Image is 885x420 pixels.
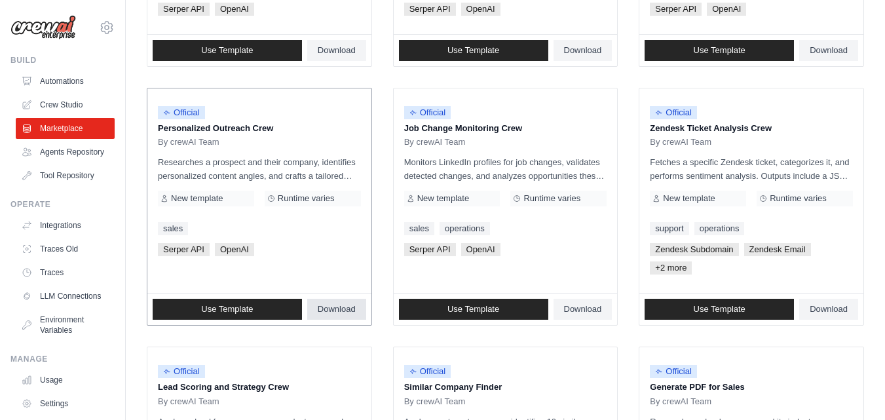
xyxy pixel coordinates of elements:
[10,55,115,66] div: Build
[447,304,499,315] span: Use Template
[307,299,366,320] a: Download
[650,261,692,275] span: +2 more
[650,381,853,394] p: Generate PDF for Sales
[16,118,115,139] a: Marketplace
[399,299,548,320] a: Use Template
[707,3,746,16] span: OpenAI
[404,381,607,394] p: Similar Company Finder
[461,3,500,16] span: OpenAI
[770,193,827,204] span: Runtime varies
[278,193,335,204] span: Runtime varies
[158,243,210,256] span: Serper API
[799,40,858,61] a: Download
[564,45,602,56] span: Download
[16,142,115,162] a: Agents Repository
[16,393,115,414] a: Settings
[694,222,745,235] a: operations
[440,222,490,235] a: operations
[645,299,794,320] a: Use Template
[404,222,434,235] a: sales
[158,122,361,135] p: Personalized Outreach Crew
[153,299,302,320] a: Use Template
[158,396,219,407] span: By crewAI Team
[810,45,848,56] span: Download
[158,137,219,147] span: By crewAI Team
[201,45,253,56] span: Use Template
[663,193,715,204] span: New template
[10,199,115,210] div: Operate
[650,3,702,16] span: Serper API
[645,40,794,61] a: Use Template
[318,304,356,315] span: Download
[171,193,223,204] span: New template
[650,365,697,378] span: Official
[16,239,115,259] a: Traces Old
[158,3,210,16] span: Serper API
[404,137,466,147] span: By crewAI Team
[16,370,115,391] a: Usage
[158,222,188,235] a: sales
[10,15,76,40] img: Logo
[158,381,361,394] p: Lead Scoring and Strategy Crew
[694,45,745,56] span: Use Template
[158,106,205,119] span: Official
[16,71,115,92] a: Automations
[158,155,361,183] p: Researches a prospect and their company, identifies personalized content angles, and crafts a tai...
[650,122,853,135] p: Zendesk Ticket Analysis Crew
[650,106,697,119] span: Official
[810,304,848,315] span: Download
[16,309,115,341] a: Environment Variables
[404,106,451,119] span: Official
[554,40,612,61] a: Download
[404,155,607,183] p: Monitors LinkedIn profiles for job changes, validates detected changes, and analyzes opportunitie...
[650,243,738,256] span: Zendesk Subdomain
[404,3,456,16] span: Serper API
[650,155,853,183] p: Fetches a specific Zendesk ticket, categorizes it, and performs sentiment analysis. Outputs inclu...
[650,396,711,407] span: By crewAI Team
[16,286,115,307] a: LLM Connections
[523,193,580,204] span: Runtime varies
[404,396,466,407] span: By crewAI Team
[417,193,469,204] span: New template
[554,299,612,320] a: Download
[16,165,115,186] a: Tool Repository
[201,304,253,315] span: Use Template
[404,122,607,135] p: Job Change Monitoring Crew
[318,45,356,56] span: Download
[215,243,254,256] span: OpenAI
[10,354,115,364] div: Manage
[16,262,115,283] a: Traces
[307,40,366,61] a: Download
[799,299,858,320] a: Download
[694,304,745,315] span: Use Template
[16,215,115,236] a: Integrations
[404,365,451,378] span: Official
[650,222,688,235] a: support
[564,304,602,315] span: Download
[447,45,499,56] span: Use Template
[158,365,205,378] span: Official
[461,243,500,256] span: OpenAI
[215,3,254,16] span: OpenAI
[650,137,711,147] span: By crewAI Team
[16,94,115,115] a: Crew Studio
[153,40,302,61] a: Use Template
[399,40,548,61] a: Use Template
[404,243,456,256] span: Serper API
[744,243,811,256] span: Zendesk Email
